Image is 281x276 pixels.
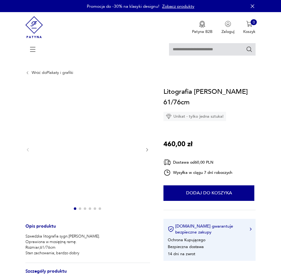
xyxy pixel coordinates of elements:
img: Ikonka użytkownika [225,21,231,27]
button: Dodaj do koszyka [163,185,254,201]
button: Zaloguj [221,21,234,34]
li: Bezpieczna dostawa [168,244,204,250]
img: Ikona strzałki w prawo [250,228,252,231]
p: Promocja do -30% na klasyki designu! [87,3,159,9]
button: Patyna B2B [192,21,212,34]
p: Szwedzka litografia sygn.[PERSON_NAME]. Oprawiona w mosiężną ramę. Rozmiar;61/76cm Stan zachowani... [25,233,100,256]
img: Ikona medalu [199,21,205,28]
a: Zobacz produkty [162,3,194,9]
li: 14 dni na zwrot [168,251,195,257]
div: 0 [251,19,257,25]
p: Koszyk [243,29,256,34]
p: 460,00 zł [163,139,193,149]
button: [DOMAIN_NAME] gwarantuje bezpieczne zakupy [168,223,252,235]
div: Dostawa od 60,00 PLN [163,158,232,166]
button: 0Koszyk [243,21,256,34]
img: Zdjęcie produktu Litografia H.Andersson 61/76cm [36,86,139,212]
div: Unikat - tylko jedna sztuka! [163,112,226,121]
h3: Opis produktu [25,224,150,234]
img: Ikona koszyka [246,21,252,27]
a: Wróć doPlakaty i grafiki [32,70,73,75]
h1: Litografia [PERSON_NAME] 61/76cm [163,86,256,107]
p: Zaloguj [221,29,234,34]
img: Patyna - sklep z meblami i dekoracjami vintage [25,12,43,42]
p: Patyna B2B [192,29,212,34]
li: Ochrona Kupującego [168,237,205,243]
img: Ikona diamentu [166,114,172,119]
button: Szukaj [246,46,253,53]
img: Ikona certyfikatu [168,226,174,232]
a: Ikona medaluPatyna B2B [192,21,212,34]
div: Wysyłka w ciągu 7 dni roboczych [163,169,232,176]
img: Ikona dostawy [163,158,171,166]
